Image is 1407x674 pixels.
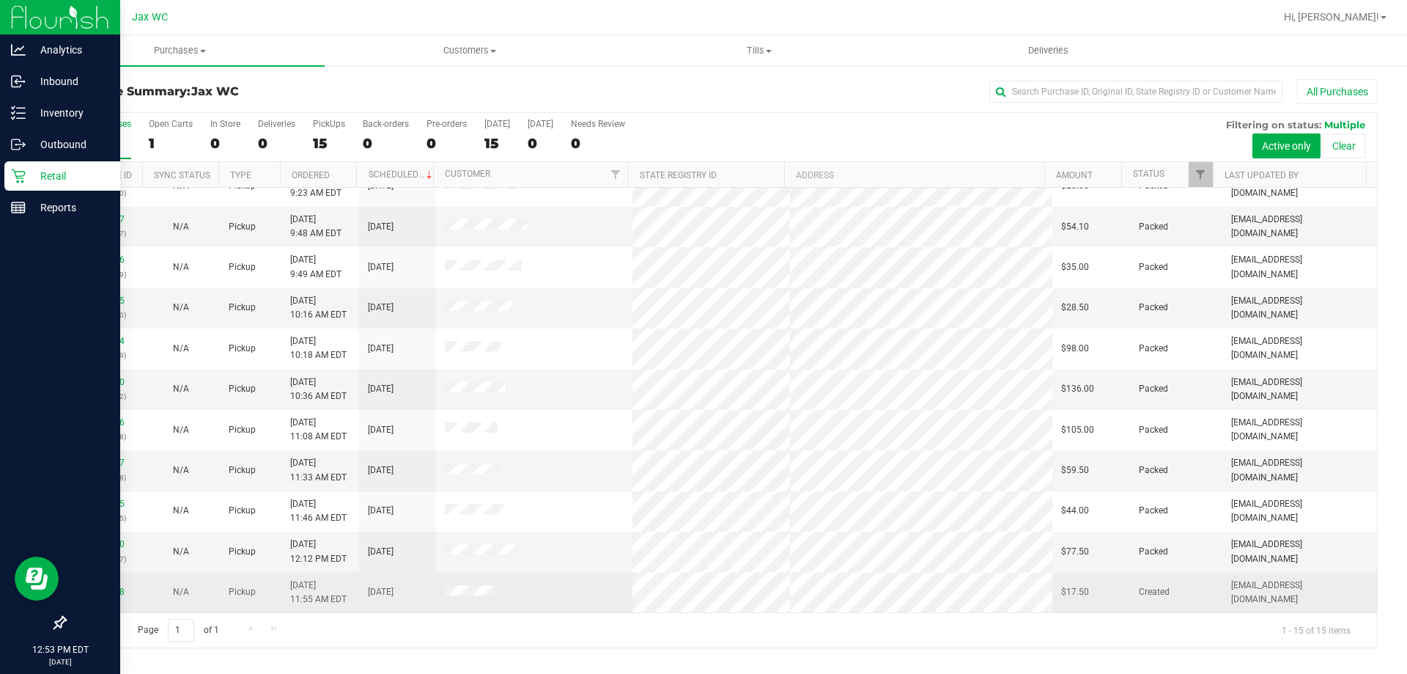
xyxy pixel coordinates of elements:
[368,464,394,477] span: [DATE]
[1324,119,1365,131] span: Multiple
[26,199,114,216] p: Reports
[1139,504,1168,518] span: Packed
[1139,545,1168,559] span: Packed
[1231,334,1368,362] span: [EMAIL_ADDRESS][DOMAIN_NAME]
[154,170,210,180] a: Sync Status
[1284,11,1379,23] span: Hi, [PERSON_NAME]!
[1231,213,1368,241] span: [EMAIL_ADDRESS][DOMAIN_NAME]
[368,423,394,437] span: [DATE]
[26,167,114,185] p: Retail
[1061,585,1089,599] span: $17.50
[173,382,189,396] button: N/A
[426,119,467,129] div: Pre-orders
[290,334,347,362] span: [DATE] 10:18 AM EDT
[1270,619,1362,641] span: 1 - 15 of 15 items
[292,170,330,180] a: Ordered
[35,35,325,66] a: Purchases
[368,585,394,599] span: [DATE]
[191,84,239,98] span: Jax WC
[84,417,125,428] a: 11833516
[84,539,125,549] a: 11834140
[1139,423,1168,437] span: Packed
[1139,342,1168,356] span: Packed
[290,416,347,444] span: [DATE] 11:08 AM EDT
[290,579,347,607] span: [DATE] 11:55 AM EDT
[1139,220,1168,234] span: Packed
[313,119,345,129] div: PickUps
[132,11,168,23] span: Jax WC
[363,135,409,152] div: 0
[1231,253,1368,281] span: [EMAIL_ADDRESS][DOMAIN_NAME]
[445,169,490,179] a: Customer
[173,301,189,315] button: N/A
[1225,170,1299,180] a: Last Updated By
[528,135,553,152] div: 0
[229,504,256,518] span: Pickup
[84,214,125,224] a: 11832957
[1061,342,1089,356] span: $98.00
[173,342,189,356] button: N/A
[368,342,394,356] span: [DATE]
[1008,44,1088,57] span: Deliveries
[484,119,510,129] div: [DATE]
[229,545,256,559] span: Pickup
[210,135,240,152] div: 0
[173,585,189,599] button: N/A
[640,170,717,180] a: State Registry ID
[84,587,125,597] a: 11834058
[369,169,435,180] a: Scheduled
[571,119,625,129] div: Needs Review
[149,135,193,152] div: 1
[26,104,114,122] p: Inventory
[229,423,256,437] span: Pickup
[528,119,553,129] div: [DATE]
[1061,423,1094,437] span: $105.00
[173,465,189,475] span: Not Applicable
[64,85,502,98] h3: Purchase Summary:
[615,44,903,57] span: Tills
[1226,119,1321,131] span: Filtering on status:
[1061,260,1089,274] span: $35.00
[325,35,614,66] a: Customers
[290,253,341,281] span: [DATE] 9:49 AM EDT
[11,43,26,57] inline-svg: Analytics
[26,136,114,153] p: Outbound
[1297,79,1378,104] button: All Purchases
[173,221,189,232] span: Not Applicable
[230,170,251,180] a: Type
[313,135,345,152] div: 15
[173,384,189,394] span: Not Applicable
[290,538,347,565] span: [DATE] 12:12 PM EDT
[173,464,189,477] button: N/A
[1139,301,1168,315] span: Packed
[290,213,341,241] span: [DATE] 9:48 AM EDT
[11,137,26,152] inline-svg: Outbound
[426,135,467,152] div: 0
[904,35,1193,66] a: Deliveries
[290,294,347,322] span: [DATE] 10:16 AM EDT
[1323,133,1365,158] button: Clear
[7,643,114,656] p: 12:53 PM EDT
[229,382,256,396] span: Pickup
[290,497,347,525] span: [DATE] 11:46 AM EDT
[1139,382,1168,396] span: Packed
[1061,301,1089,315] span: $28.50
[368,382,394,396] span: [DATE]
[11,169,26,183] inline-svg: Retail
[1139,260,1168,274] span: Packed
[1061,464,1089,477] span: $59.50
[1231,294,1368,322] span: [EMAIL_ADDRESS][DOMAIN_NAME]
[173,545,189,559] button: N/A
[173,425,189,435] span: Not Applicable
[1252,133,1321,158] button: Active only
[26,41,114,59] p: Analytics
[290,456,347,484] span: [DATE] 11:33 AM EDT
[173,302,189,312] span: Not Applicable
[368,504,394,518] span: [DATE]
[11,106,26,120] inline-svg: Inventory
[173,505,189,516] span: Not Applicable
[368,545,394,559] span: [DATE]
[168,619,194,642] input: 1
[325,44,613,57] span: Customers
[1231,376,1368,403] span: [EMAIL_ADDRESS][DOMAIN_NAME]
